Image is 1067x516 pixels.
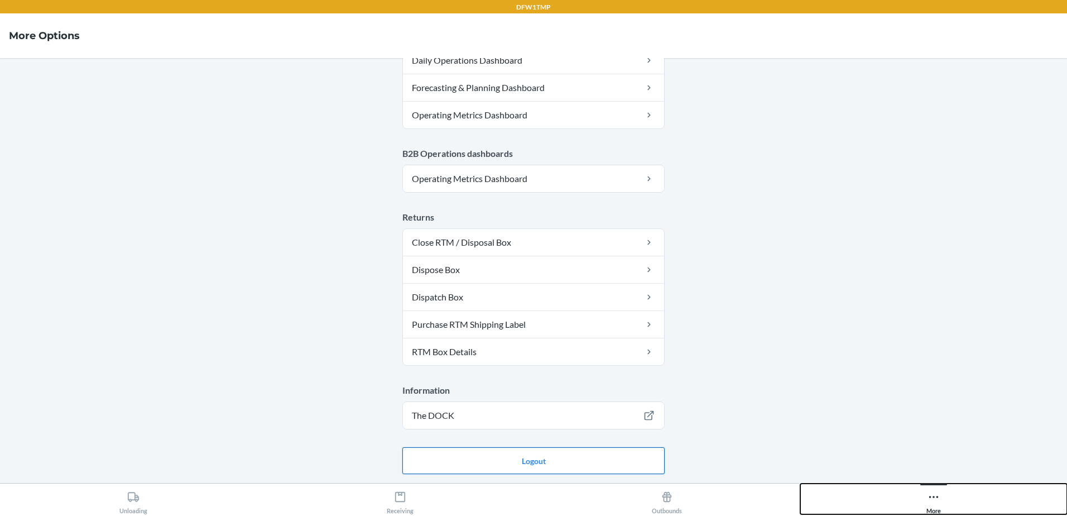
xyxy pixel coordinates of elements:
p: Information [402,384,665,397]
button: Outbounds [533,484,800,514]
a: Close RTM / Disposal Box [403,229,664,256]
a: Purchase RTM Shipping Label [403,311,664,338]
div: Unloading [119,486,147,514]
p: B2B Operations dashboards [402,147,665,160]
a: Dispatch Box [403,284,664,310]
div: Outbounds [652,486,682,514]
p: DFW1TMP [516,2,551,12]
button: More [800,484,1067,514]
div: More [926,486,941,514]
a: Dispose Box [403,256,664,283]
div: Receiving [387,486,414,514]
a: Operating Metrics Dashboard [403,165,664,192]
a: Operating Metrics Dashboard [403,102,664,128]
a: Daily Operations Dashboard [403,47,664,74]
a: RTM Box Details [403,338,664,365]
a: The DOCK [403,402,664,429]
p: Returns [402,211,665,224]
button: Receiving [267,484,533,514]
h4: More Options [9,28,80,43]
a: Forecasting & Planning Dashboard [403,74,664,101]
button: Logout [402,447,665,474]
